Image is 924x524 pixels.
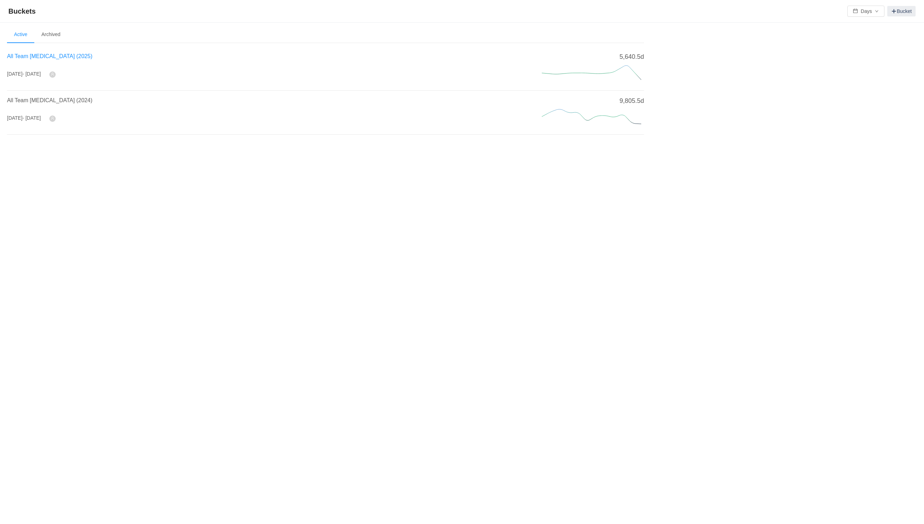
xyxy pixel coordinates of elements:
[51,72,54,76] i: icon: user
[619,52,644,62] span: 5,640.5d
[887,6,916,16] a: Bucket
[7,114,41,122] div: [DATE]
[34,26,67,43] li: Archived
[22,71,41,77] span: - [DATE]
[619,96,644,106] span: 9,805.5d
[7,97,92,103] a: All Team [MEDICAL_DATA] (2024)
[7,26,34,43] li: Active
[8,6,40,17] span: Buckets
[51,117,54,120] i: icon: user
[22,115,41,121] span: - [DATE]
[7,70,41,78] div: [DATE]
[847,6,884,17] button: icon: calendarDaysicon: down
[7,53,92,59] a: All Team [MEDICAL_DATA] (2025)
